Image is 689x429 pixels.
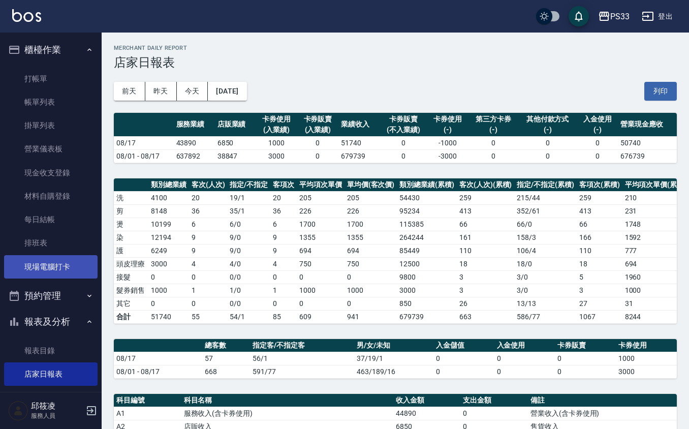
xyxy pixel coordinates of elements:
[300,125,336,135] div: (入業績)
[256,149,297,163] td: 3000
[338,136,380,149] td: 51740
[555,339,616,352] th: 卡券販賣
[114,204,148,218] td: 剪
[514,178,577,192] th: 指定/不指定(累積)
[457,231,515,244] td: 161
[297,270,344,284] td: 0
[468,136,518,149] td: 0
[297,191,344,204] td: 205
[344,284,397,297] td: 1000
[344,297,397,310] td: 0
[577,244,622,257] td: 110
[215,113,256,137] th: 店販業績
[148,178,189,192] th: 類別總業績
[114,82,145,101] button: 前天
[338,149,380,163] td: 679739
[433,365,494,378] td: 0
[114,365,202,378] td: 08/01 - 08/17
[4,309,98,335] button: 報表及分析
[270,244,297,257] td: 9
[8,401,28,421] img: Person
[148,284,189,297] td: 1000
[528,407,677,420] td: 營業收入(含卡券使用)
[457,191,515,204] td: 259
[227,297,270,310] td: 0 / 0
[297,231,344,244] td: 1355
[577,257,622,270] td: 18
[177,82,208,101] button: 今天
[148,231,189,244] td: 12194
[393,394,461,407] th: 收入金額
[397,231,457,244] td: 264244
[189,218,228,231] td: 6
[354,339,433,352] th: 男/女/未知
[397,178,457,192] th: 類別總業績(累積)
[457,297,515,310] td: 26
[616,365,677,378] td: 3000
[114,394,181,407] th: 科目編號
[471,114,515,125] div: 第三方卡券
[4,114,98,137] a: 掛單列表
[270,257,297,270] td: 4
[297,136,338,149] td: 0
[457,218,515,231] td: 66
[189,244,228,257] td: 9
[397,270,457,284] td: 9800
[114,270,148,284] td: 接髮
[227,218,270,231] td: 6 / 0
[189,257,228,270] td: 4
[344,257,397,270] td: 750
[4,208,98,231] a: 每日結帳
[618,136,677,149] td: 50740
[297,297,344,310] td: 0
[577,310,622,323] td: 1067
[189,310,228,323] td: 55
[227,310,270,323] td: 54/1
[528,394,677,407] th: 備註
[297,310,344,323] td: 609
[397,191,457,204] td: 54430
[297,178,344,192] th: 平均項次單價
[270,191,297,204] td: 20
[148,191,189,204] td: 4100
[427,149,468,163] td: -3000
[208,82,246,101] button: [DATE]
[4,90,98,114] a: 帳單列表
[344,231,397,244] td: 1355
[555,352,616,365] td: 0
[460,394,528,407] th: 支出金額
[577,231,622,244] td: 166
[397,204,457,218] td: 95234
[31,411,83,420] p: 服務人員
[494,352,555,365] td: 0
[397,284,457,297] td: 3000
[148,257,189,270] td: 3000
[382,125,424,135] div: (不入業績)
[518,136,577,149] td: 0
[457,178,515,192] th: 客次(人次)(累積)
[114,297,148,310] td: 其它
[4,339,98,362] a: 報表目錄
[577,149,618,163] td: 0
[577,178,622,192] th: 客項次(累積)
[4,137,98,161] a: 營業儀表板
[380,136,427,149] td: 0
[514,297,577,310] td: 13 / 13
[227,191,270,204] td: 19 / 1
[521,114,574,125] div: 其他付款方式
[114,284,148,297] td: 髮券銷售
[514,244,577,257] td: 106 / 4
[457,284,515,297] td: 3
[256,136,297,149] td: 1000
[114,218,148,231] td: 燙
[148,310,189,323] td: 51740
[555,365,616,378] td: 0
[618,113,677,137] th: 營業現金應收
[114,191,148,204] td: 洗
[259,125,295,135] div: (入業績)
[4,185,98,208] a: 材料自購登錄
[31,401,83,411] h5: 邱筱凌
[468,149,518,163] td: 0
[354,365,433,378] td: 463/189/16
[114,339,677,379] table: a dense table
